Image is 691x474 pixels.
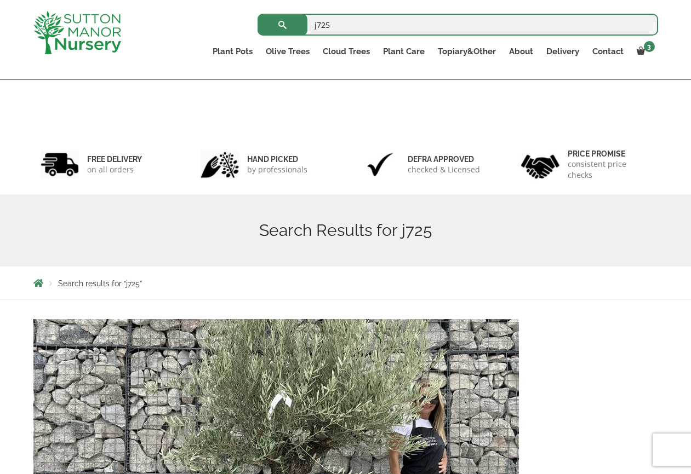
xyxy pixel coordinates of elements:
a: Olive Trees [259,44,316,59]
h6: Defra approved [408,154,480,164]
a: Topiary&Other [431,44,502,59]
h6: hand picked [247,154,307,164]
h6: FREE DELIVERY [87,154,142,164]
span: 3 [644,41,655,52]
a: Contact [586,44,630,59]
a: Plant Care [376,44,431,59]
input: Search... [258,14,658,36]
span: Search results for “j725” [58,279,142,288]
p: on all orders [87,164,142,175]
img: 2.jpg [201,151,239,178]
a: 3 [630,44,658,59]
img: 1.jpg [41,151,79,178]
nav: Breadcrumbs [33,279,658,287]
h6: Price promise [568,149,651,159]
p: checked & Licensed [408,164,480,175]
a: Delivery [540,44,586,59]
a: Cloud Trees [316,44,376,59]
a: About [502,44,540,59]
h1: Search Results for j725 [33,221,658,240]
img: logo [33,11,121,54]
p: by professionals [247,164,307,175]
a: Plant Pots [206,44,259,59]
p: consistent price checks [568,159,651,181]
img: 4.jpg [521,148,559,181]
img: 3.jpg [361,151,399,178]
a: Gnarled Olive Tree J725 [33,431,519,441]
